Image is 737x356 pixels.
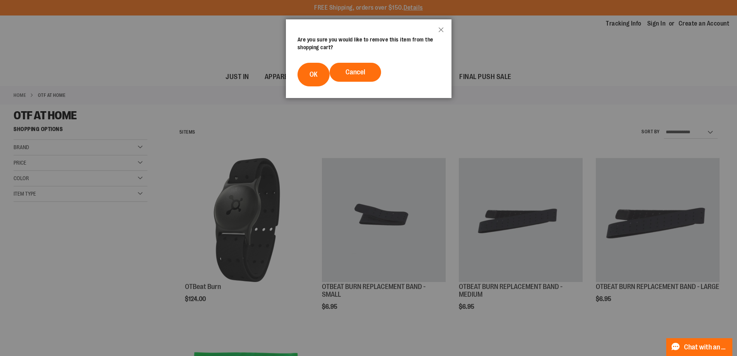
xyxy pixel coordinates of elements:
button: Cancel [330,63,381,82]
button: OK [298,63,330,86]
span: Cancel [345,68,365,76]
span: OK [310,71,318,78]
button: Chat with an Expert [666,338,733,356]
div: Are you sure you would like to remove this item from the shopping cart? [298,36,440,51]
span: Chat with an Expert [684,344,728,351]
